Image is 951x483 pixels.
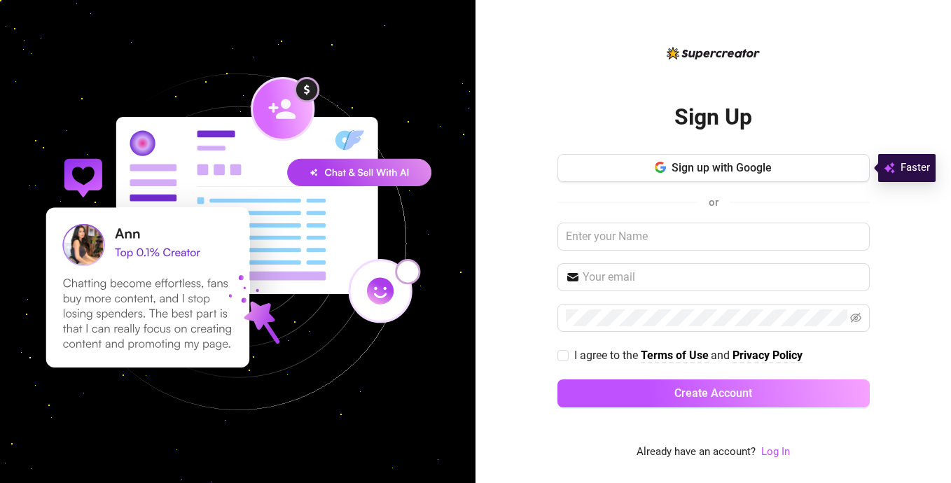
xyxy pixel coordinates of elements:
[637,444,756,461] span: Already have an account?
[884,160,895,176] img: svg%3e
[709,196,719,209] span: or
[850,312,861,323] span: eye-invisible
[557,379,870,407] button: Create Account
[733,349,803,363] a: Privacy Policy
[641,349,709,363] a: Terms of Use
[667,47,760,59] img: logo-BBDzfeDw.svg
[733,349,803,362] strong: Privacy Policy
[574,349,641,362] span: I agree to the
[761,445,790,458] a: Log In
[901,160,930,176] span: Faster
[674,103,752,132] h2: Sign Up
[641,349,709,362] strong: Terms of Use
[711,349,733,362] span: and
[761,444,790,461] a: Log In
[557,154,870,182] button: Sign up with Google
[672,161,772,174] span: Sign up with Google
[557,223,870,251] input: Enter your Name
[674,386,752,400] span: Create Account
[583,269,861,286] input: Your email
